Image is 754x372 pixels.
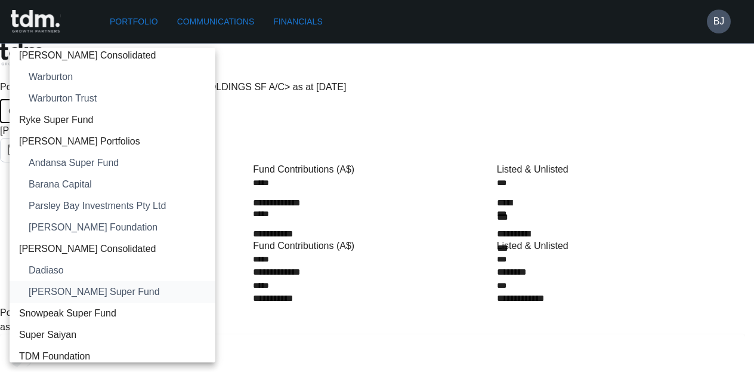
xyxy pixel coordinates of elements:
[29,263,206,278] span: Dadiaso
[19,328,206,342] span: Super Saiyan
[29,285,206,299] span: [PERSON_NAME] Super Fund
[19,306,206,321] span: Snowpeak Super Fund
[29,220,206,235] span: [PERSON_NAME] Foundation
[29,177,206,192] span: Barana Capital
[29,156,206,170] span: Andansa Super Fund
[19,113,206,127] span: Ryke Super Fund
[19,349,206,364] span: TDM Foundation
[19,48,206,63] span: [PERSON_NAME] Consolidated
[19,242,206,256] span: [PERSON_NAME] Consolidated
[19,134,206,149] span: [PERSON_NAME] Portfolios
[29,91,206,106] span: Warburton Trust
[29,70,206,84] span: Warburton
[29,199,206,213] span: Parsley Bay Investments Pty Ltd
